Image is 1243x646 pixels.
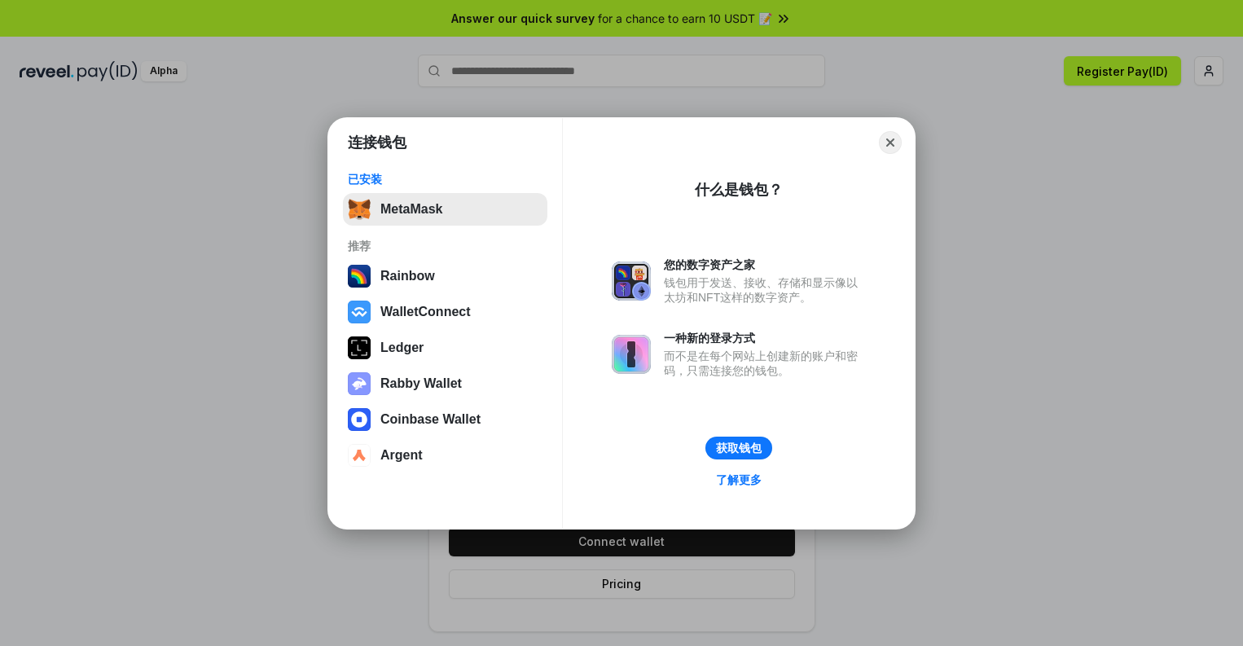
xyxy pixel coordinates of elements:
div: Rabby Wallet [380,376,462,391]
button: Ledger [343,332,547,364]
div: 推荐 [348,239,542,253]
div: 您的数字资产之家 [664,257,866,272]
div: 什么是钱包？ [695,180,783,200]
div: Coinbase Wallet [380,412,481,427]
button: WalletConnect [343,296,547,328]
a: 了解更多 [706,469,771,490]
h1: 连接钱包 [348,133,406,152]
div: MetaMask [380,202,442,217]
img: svg+xml,%3Csvg%20width%3D%2228%22%20height%3D%2228%22%20viewBox%3D%220%200%2028%2028%22%20fill%3D... [348,408,371,431]
div: 钱包用于发送、接收、存储和显示像以太坊和NFT这样的数字资产。 [664,275,866,305]
button: Close [879,131,902,154]
img: svg+xml,%3Csvg%20xmlns%3D%22http%3A%2F%2Fwww.w3.org%2F2000%2Fsvg%22%20width%3D%2228%22%20height%3... [348,336,371,359]
div: 了解更多 [716,472,762,487]
div: 而不是在每个网站上创建新的账户和密码，只需连接您的钱包。 [664,349,866,378]
img: svg+xml,%3Csvg%20xmlns%3D%22http%3A%2F%2Fwww.w3.org%2F2000%2Fsvg%22%20fill%3D%22none%22%20viewBox... [612,261,651,301]
img: svg+xml,%3Csvg%20width%3D%2228%22%20height%3D%2228%22%20viewBox%3D%220%200%2028%2028%22%20fill%3D... [348,444,371,467]
div: 获取钱包 [716,441,762,455]
button: Rainbow [343,260,547,292]
button: Argent [343,439,547,472]
img: svg+xml,%3Csvg%20width%3D%22120%22%20height%3D%22120%22%20viewBox%3D%220%200%20120%20120%22%20fil... [348,265,371,288]
button: MetaMask [343,193,547,226]
div: WalletConnect [380,305,471,319]
div: Argent [380,448,423,463]
button: Coinbase Wallet [343,403,547,436]
img: svg+xml,%3Csvg%20xmlns%3D%22http%3A%2F%2Fwww.w3.org%2F2000%2Fsvg%22%20fill%3D%22none%22%20viewBox... [348,372,371,395]
button: 获取钱包 [705,437,772,459]
div: 已安装 [348,172,542,187]
img: svg+xml,%3Csvg%20width%3D%2228%22%20height%3D%2228%22%20viewBox%3D%220%200%2028%2028%22%20fill%3D... [348,301,371,323]
div: 一种新的登录方式 [664,331,866,345]
div: Rainbow [380,269,435,283]
button: Rabby Wallet [343,367,547,400]
img: svg+xml,%3Csvg%20xmlns%3D%22http%3A%2F%2Fwww.w3.org%2F2000%2Fsvg%22%20fill%3D%22none%22%20viewBox... [612,335,651,374]
img: svg+xml,%3Csvg%20fill%3D%22none%22%20height%3D%2233%22%20viewBox%3D%220%200%2035%2033%22%20width%... [348,198,371,221]
div: Ledger [380,341,424,355]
